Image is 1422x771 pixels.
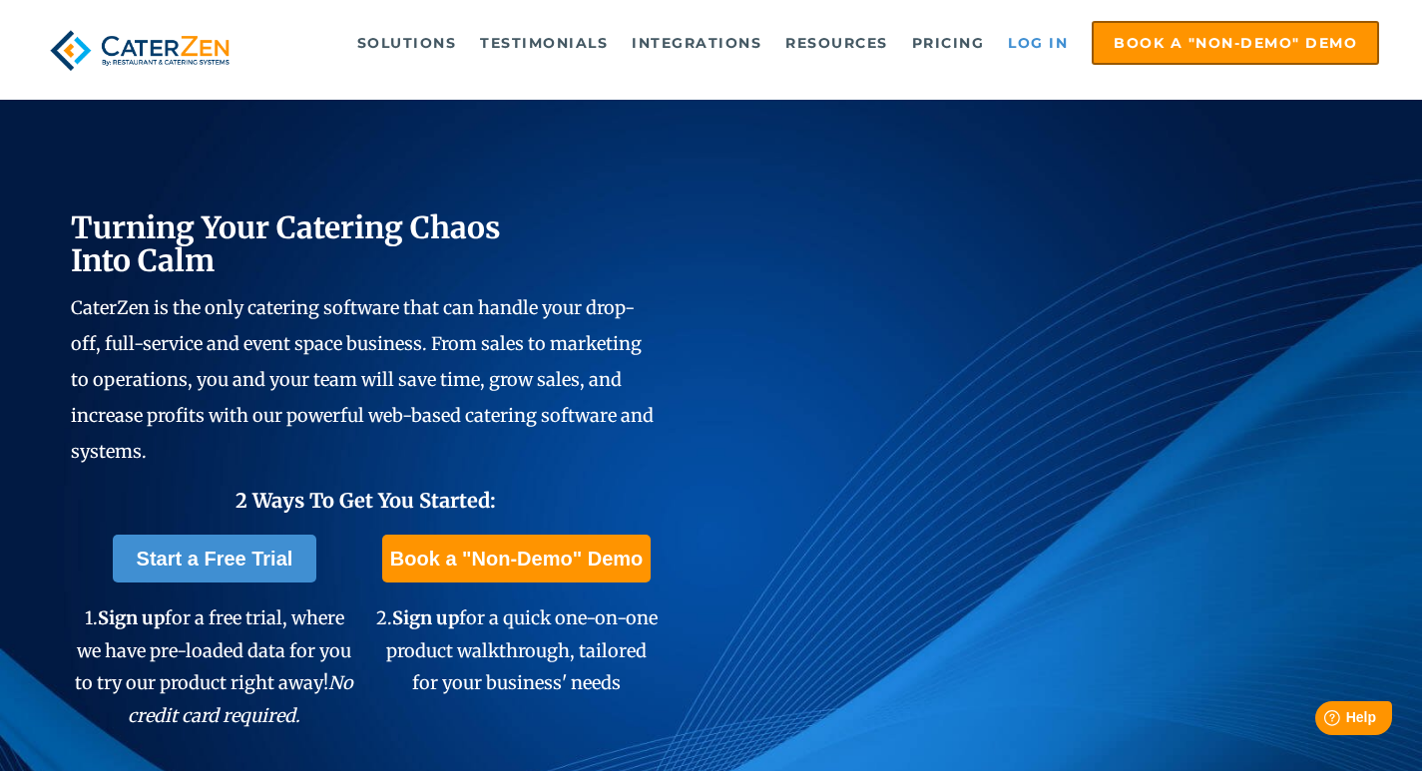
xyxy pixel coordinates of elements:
span: 2 Ways To Get You Started: [236,488,496,513]
iframe: Help widget launcher [1244,693,1400,749]
span: 1. for a free trial, where we have pre-loaded data for you to try our product right away! [75,606,353,726]
a: Pricing [902,23,995,63]
img: caterzen [43,21,237,80]
a: Log in [998,23,1078,63]
a: Integrations [622,23,771,63]
a: Book a "Non-Demo" Demo [382,535,651,582]
span: Turning Your Catering Chaos Into Calm [71,208,501,279]
a: Solutions [347,23,467,63]
span: Sign up [98,606,165,629]
div: Navigation Menu [271,21,1380,65]
span: CaterZen is the only catering software that can handle your drop-off, full-service and event spac... [71,296,654,463]
a: Resources [775,23,898,63]
a: Testimonials [470,23,618,63]
a: Start a Free Trial [113,535,317,582]
a: Book a "Non-Demo" Demo [1092,21,1379,65]
em: No credit card required. [128,671,353,726]
span: 2. for a quick one-on-one product walkthrough, tailored for your business' needs [376,606,658,694]
span: Sign up [392,606,459,629]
